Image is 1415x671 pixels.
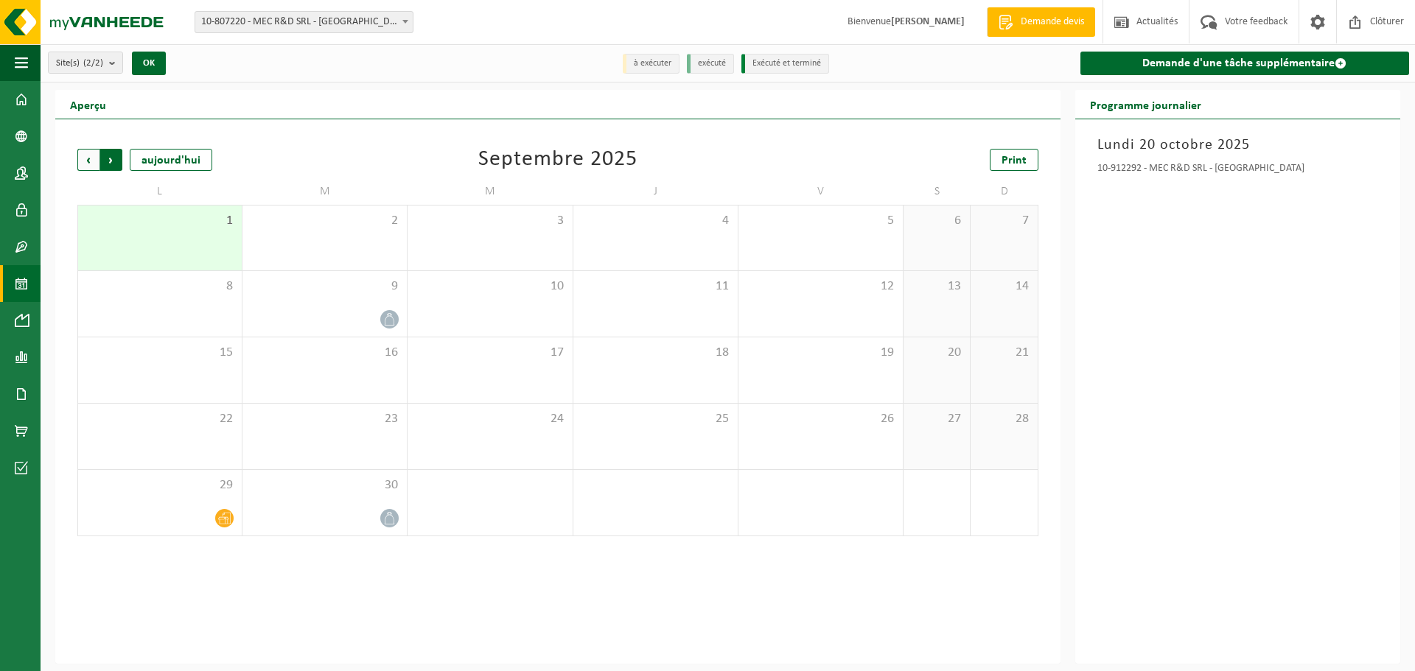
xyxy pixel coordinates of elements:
span: 10-807220 - MEC R&D SRL - FOSSES-LA-VILLE [195,12,413,32]
a: Demande d'une tâche supplémentaire [1080,52,1409,75]
span: Précédent [77,149,99,171]
span: 16 [250,345,399,361]
span: 28 [978,411,1030,427]
div: aujourd'hui [130,149,212,171]
td: L [77,178,242,205]
span: 29 [85,477,234,493]
span: Suivant [100,149,122,171]
span: 19 [746,345,895,361]
button: OK [132,52,166,75]
span: 6 [911,213,962,229]
li: à exécuter [623,54,679,74]
span: 27 [911,411,962,427]
span: Demande devis [1017,15,1088,29]
h3: Lundi 20 octobre 2025 [1097,134,1378,156]
td: V [738,178,904,205]
span: 5 [746,213,895,229]
span: 21 [978,345,1030,361]
span: 25 [581,411,730,427]
span: 26 [746,411,895,427]
div: Septembre 2025 [478,149,637,171]
span: 12 [746,278,895,295]
span: Site(s) [56,52,103,74]
td: S [904,178,971,205]
td: M [408,178,573,205]
li: Exécuté et terminé [741,54,829,74]
td: D [971,178,1038,205]
span: 22 [85,411,234,427]
span: 15 [85,345,234,361]
strong: [PERSON_NAME] [891,16,965,27]
span: Print [1002,155,1027,166]
count: (2/2) [83,58,103,68]
span: 11 [581,278,730,295]
span: 3 [415,213,565,229]
span: 23 [250,411,399,427]
span: 13 [911,278,962,295]
a: Demande devis [987,7,1095,37]
span: 24 [415,411,565,427]
div: 10-912292 - MEC R&D SRL - [GEOGRAPHIC_DATA] [1097,164,1378,178]
a: Print [990,149,1038,171]
span: 30 [250,477,399,493]
span: 2 [250,213,399,229]
span: 18 [581,345,730,361]
span: 10 [415,278,565,295]
li: exécuté [687,54,734,74]
h2: Aperçu [55,90,121,119]
button: Site(s)(2/2) [48,52,123,74]
span: 8 [85,278,234,295]
td: J [573,178,738,205]
span: 7 [978,213,1030,229]
span: 17 [415,345,565,361]
h2: Programme journalier [1075,90,1216,119]
span: 1 [85,213,234,229]
span: 10-807220 - MEC R&D SRL - FOSSES-LA-VILLE [195,11,413,33]
td: M [242,178,408,205]
span: 9 [250,278,399,295]
span: 4 [581,213,730,229]
span: 14 [978,278,1030,295]
span: 20 [911,345,962,361]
